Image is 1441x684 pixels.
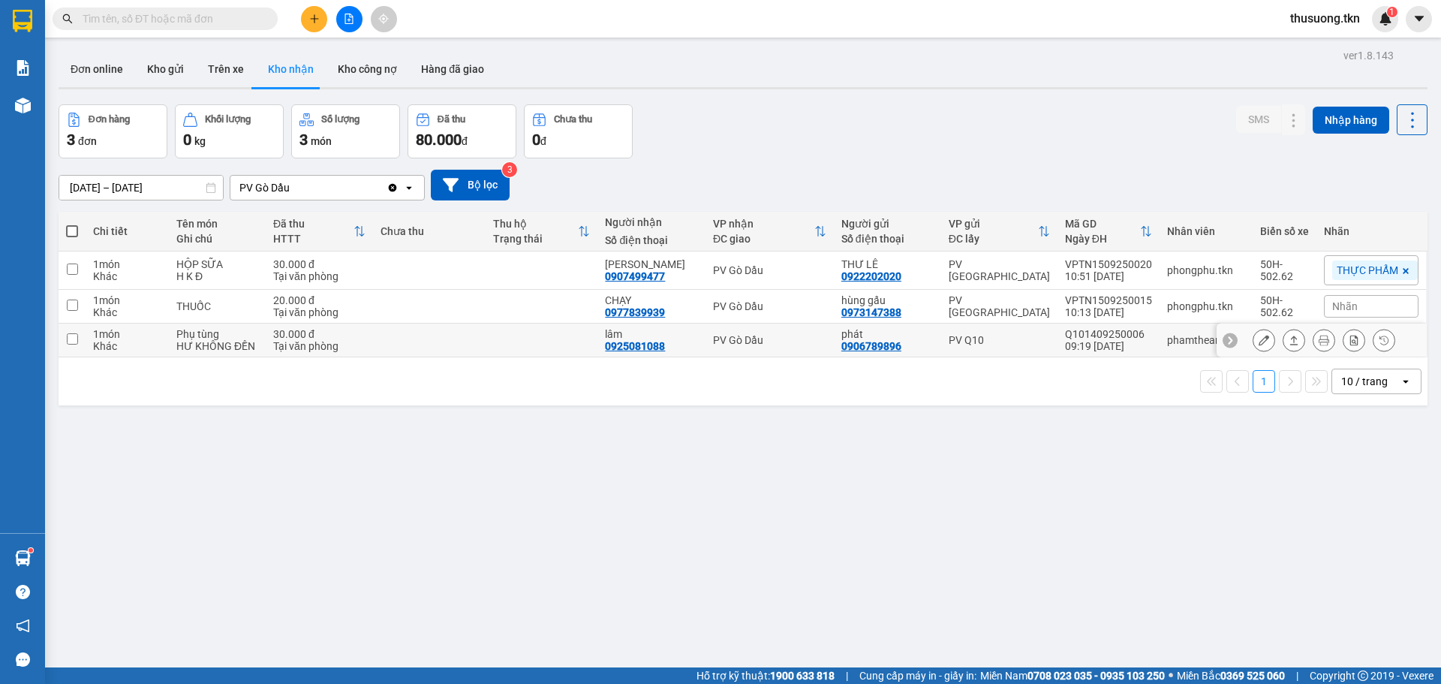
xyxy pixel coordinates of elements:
[1296,667,1298,684] span: |
[605,234,698,246] div: Số điện thoại
[462,135,468,147] span: đ
[273,328,366,340] div: 30.000 đ
[605,306,665,318] div: 0977839939
[554,114,592,125] div: Chưa thu
[1065,270,1152,282] div: 10:51 [DATE]
[408,104,516,158] button: Đã thu80.000đ
[93,306,161,318] div: Khác
[301,6,327,32] button: plus
[841,340,901,352] div: 0906789896
[321,114,359,125] div: Số lượng
[841,294,934,306] div: hùng gấu
[841,218,934,230] div: Người gửi
[1332,300,1358,312] span: Nhãn
[93,258,161,270] div: 1 món
[326,51,409,87] button: Kho công nợ
[409,51,496,87] button: Hàng đã giao
[176,340,258,352] div: HƯ KHÔNG ĐỀN
[949,334,1050,346] div: PV Q10
[1337,264,1398,277] span: THỰC PHẨM
[416,131,462,149] span: 80.000
[605,258,698,270] div: PHƯƠNG THẢO
[311,135,332,147] span: món
[299,131,308,149] span: 3
[1065,258,1152,270] div: VPTN1509250020
[1167,264,1245,276] div: phongphu.tkn
[93,294,161,306] div: 1 món
[183,131,191,149] span: 0
[493,218,579,230] div: Thu hộ
[493,233,579,245] div: Trạng thái
[1406,6,1432,32] button: caret-down
[205,114,251,125] div: Khối lượng
[15,98,31,113] img: warehouse-icon
[16,652,30,667] span: message
[16,619,30,633] span: notification
[605,216,698,228] div: Người nhận
[78,135,97,147] span: đơn
[309,14,320,24] span: plus
[291,180,293,195] input: Selected PV Gò Dầu.
[1260,225,1309,237] div: Biển số xe
[175,104,284,158] button: Khối lượng0kg
[1324,225,1418,237] div: Nhãn
[770,670,835,682] strong: 1900 633 818
[273,233,353,245] div: HTTT
[1177,667,1285,684] span: Miền Bắc
[1065,233,1140,245] div: Ngày ĐH
[93,225,161,237] div: Chi tiết
[846,667,848,684] span: |
[273,306,366,318] div: Tại văn phòng
[841,306,901,318] div: 0973147388
[344,14,354,24] span: file-add
[713,264,826,276] div: PV Gò Dầu
[59,176,223,200] input: Select a date range.
[1167,334,1245,346] div: phamtheanh.tkn
[176,233,258,245] div: Ghi chú
[1236,106,1281,133] button: SMS
[89,114,130,125] div: Đơn hàng
[59,51,135,87] button: Đơn online
[438,114,465,125] div: Đã thu
[16,585,30,599] span: question-circle
[713,218,814,230] div: VP nhận
[266,212,373,252] th: Toggle SortBy
[1065,306,1152,318] div: 10:13 [DATE]
[135,51,196,87] button: Kho gửi
[696,667,835,684] span: Hỗ trợ kỹ thuật:
[949,218,1038,230] div: VP gửi
[291,104,400,158] button: Số lượng3món
[1253,370,1275,393] button: 1
[532,131,540,149] span: 0
[29,548,33,553] sup: 1
[59,104,167,158] button: Đơn hàng3đơn
[949,233,1038,245] div: ĐC lấy
[273,258,366,270] div: 30.000 đ
[605,270,665,282] div: 0907499477
[273,270,366,282] div: Tại văn phòng
[1412,12,1426,26] span: caret-down
[378,14,389,24] span: aim
[1065,328,1152,340] div: Q101409250006
[387,182,399,194] svg: Clear value
[93,270,161,282] div: Khác
[841,258,934,270] div: THƯ LÊ
[949,258,1050,282] div: PV [GEOGRAPHIC_DATA]
[713,300,826,312] div: PV Gò Dầu
[859,667,976,684] span: Cung cấp máy in - giấy in:
[1065,340,1152,352] div: 09:19 [DATE]
[13,10,32,32] img: logo-vxr
[502,162,517,177] sup: 3
[15,550,31,566] img: warehouse-icon
[1341,374,1388,389] div: 10 / trang
[273,340,366,352] div: Tại văn phòng
[1169,673,1173,679] span: ⚪️
[1167,300,1245,312] div: phongphu.tkn
[841,328,934,340] div: phát
[1260,258,1309,282] div: 50H-502.62
[1065,294,1152,306] div: VPTN1509250015
[1253,329,1275,351] div: Sửa đơn hàng
[1358,670,1368,681] span: copyright
[62,14,73,24] span: search
[1313,107,1389,134] button: Nhập hàng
